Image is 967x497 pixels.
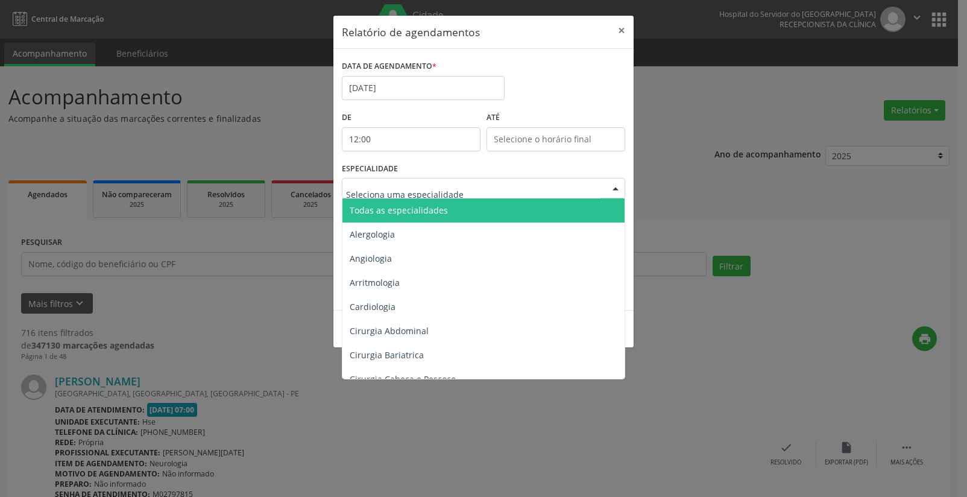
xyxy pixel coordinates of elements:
h5: Relatório de agendamentos [342,24,480,40]
label: DATA DE AGENDAMENTO [342,57,436,76]
span: Todas as especialidades [350,204,448,216]
input: Selecione o horário inicial [342,127,480,151]
label: ATÉ [487,109,625,127]
span: Alergologia [350,229,395,240]
button: Close [609,16,634,45]
span: Cirurgia Abdominal [350,325,429,337]
input: Selecione o horário final [487,127,625,151]
input: Seleciona uma especialidade [346,182,600,206]
label: De [342,109,480,127]
label: ESPECIALIDADE [342,160,398,179]
input: Selecione uma data ou intervalo [342,76,505,100]
span: Cirurgia Cabeça e Pescoço [350,373,456,385]
span: Angiologia [350,253,392,264]
span: Arritmologia [350,277,400,288]
span: Cirurgia Bariatrica [350,349,424,361]
span: Cardiologia [350,301,395,312]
